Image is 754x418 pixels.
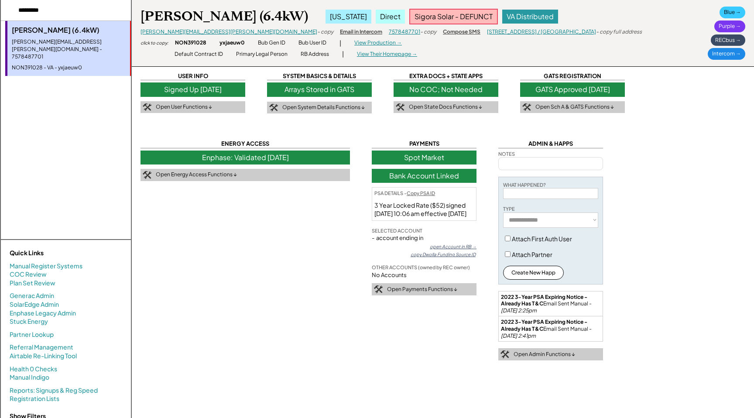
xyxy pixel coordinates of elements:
div: NOTES [498,151,515,157]
div: PAYMENTS [372,140,476,148]
a: Health 0 Checks [10,365,57,373]
div: [US_STATE] [326,10,371,24]
a: COC Review [10,270,47,279]
div: 3 Year Locked Rate ($52) signed [DATE] 10:06 am effective [DATE] [372,199,476,220]
a: 7578487701 [389,28,420,35]
div: Default Contract ID [175,51,223,58]
a: Manual Indigo [10,373,49,382]
div: PSA DETAILS - [372,188,437,199]
div: Spot Market [372,151,476,164]
div: EXTRA DOCS + STATE APPS [394,72,498,80]
div: | [339,39,341,48]
div: Bub User ID [298,39,326,47]
a: Stuck Energy [10,317,48,326]
div: Open Energy Access Functions ↓ [156,171,237,178]
div: Open System Details Functions ↓ [282,104,365,111]
div: | [342,50,344,58]
label: Attach First Auth User [512,235,572,243]
a: Partner Lookup [10,330,54,339]
div: Direct [376,10,405,24]
div: Email Sent Manual - [501,319,600,339]
a: [STREET_ADDRESS] / [GEOGRAPHIC_DATA] [487,28,596,35]
div: Signed Up [DATE] [141,82,245,96]
a: Manual Register Systems [10,262,82,271]
a: Registration Lists [10,394,59,403]
a: Generac Admin [10,291,54,300]
img: tool-icon.png [143,103,151,111]
a: Enphase Legacy Admin [10,309,76,318]
div: copy Dwolla Funding Source ID [411,251,476,257]
div: Open State Docs Functions ↓ [409,103,482,111]
div: [PERSON_NAME][EMAIL_ADDRESS][PERSON_NAME][DOMAIN_NAME] - 7578487701 [12,38,126,60]
div: Sigora Solar - DEFUNCT [409,9,498,24]
div: - copy [420,28,436,36]
a: Referral Management [10,343,73,352]
div: - copy [317,28,333,36]
div: Primary Legal Person [236,51,288,58]
div: TYPE [503,206,515,212]
em: [DATE] 2:25pm [501,307,537,314]
div: Arrays Stored in GATS [267,82,372,96]
div: GATS Approved [DATE] [520,82,625,96]
div: Email Sent Manual - [501,294,600,314]
div: RECbus → [711,34,745,46]
strong: 2022 3-Year PSA Expiring Notice - Already Has T&C [501,319,588,332]
div: ENERGY ACCESS [141,140,350,148]
div: Enphase: Validated [DATE] [141,151,350,164]
div: Quick Links [10,249,97,257]
img: tool-icon.png [374,285,383,293]
div: No COC; Not Needed [394,82,498,96]
div: RB Address [301,51,329,58]
div: Open User Functions ↓ [156,103,212,111]
strong: 2022 3-Year PSA Expiring Notice - Already Has T&C [501,294,588,307]
div: click to copy: [141,40,168,46]
div: NON391028 - VA - yxjaeuw0 [12,64,126,72]
div: yxjaeuw0 [219,39,245,47]
button: Create New Happ [503,266,564,280]
em: [DATE] 2:41pm [501,332,536,339]
div: Bank Account Linked [372,169,476,183]
div: - account ending in [372,234,476,242]
div: Bub Gen ID [258,39,285,47]
div: SYSTEM BASICS & DETAILS [267,72,372,80]
div: View Production → [354,39,402,47]
div: VA Distributed [502,10,558,24]
div: NON391028 [175,39,206,47]
a: Airtable Re-Linking Tool [10,352,77,360]
div: OTHER ACCOUNTS (owned by REC owner) [372,264,470,271]
div: [PERSON_NAME] (6.4kW) [12,25,126,35]
div: SELECTED ACCOUNT [372,227,422,234]
img: tool-icon.png [522,103,531,111]
a: SolarEdge Admin [10,300,59,309]
div: Open Payments Functions ↓ [387,286,457,293]
a: [PERSON_NAME][EMAIL_ADDRESS][PERSON_NAME][DOMAIN_NAME] [141,28,317,35]
div: GATS REGISTRATION [520,72,625,80]
div: - copy full address [596,28,642,36]
img: tool-icon.png [269,104,278,112]
label: Attach Partner [512,250,552,258]
div: Blue → [720,7,745,18]
div: open Account in RB → [430,243,476,250]
div: No Accounts [372,271,407,279]
div: Open Sch A & GATS Functions ↓ [535,103,614,111]
img: tool-icon.png [500,350,509,358]
div: Email in Intercom [340,28,382,36]
div: ADMIN & HAPPS [498,140,603,148]
div: Intercom → [708,48,745,60]
div: Compose SMS [443,28,480,36]
u: Copy PSA ID [407,190,435,196]
a: Plan Set Review [10,279,55,288]
div: Purple → [714,21,745,32]
div: Open Admin Functions ↓ [514,351,575,358]
img: tool-icon.png [143,171,151,179]
a: Reports: Signups & Reg Speed [10,386,98,395]
div: WHAT HAPPENED? [503,182,546,188]
div: USER INFO [141,72,245,80]
img: tool-icon.png [396,103,404,111]
div: View Their Homepage → [357,51,417,58]
div: [PERSON_NAME] (6.4kW) [141,8,308,25]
